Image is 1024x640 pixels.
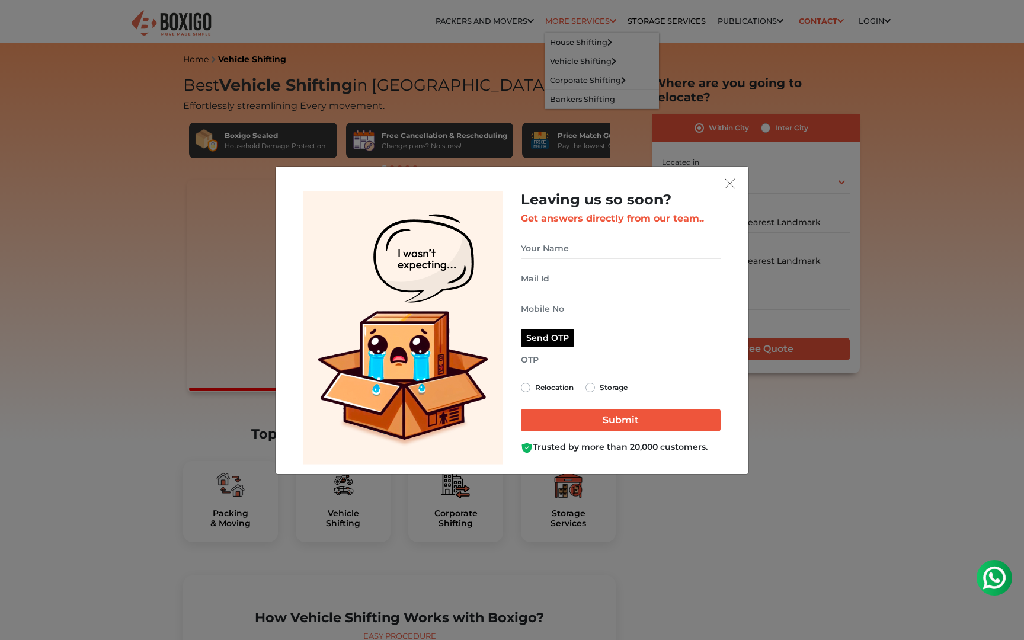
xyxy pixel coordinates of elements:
label: Relocation [535,380,574,395]
h2: Leaving us so soon? [521,191,721,209]
div: Trusted by more than 20,000 customers. [521,441,721,453]
label: Storage [600,380,628,395]
img: Lead Welcome Image [303,191,503,465]
img: exit [725,178,735,189]
input: OTP [521,350,721,370]
h3: Get answers directly from our team.. [521,213,721,224]
input: Mobile No [521,299,721,319]
img: whatsapp-icon.svg [12,12,36,36]
img: Boxigo Customer Shield [521,442,533,454]
input: Submit [521,409,721,431]
input: Mail Id [521,268,721,289]
input: Your Name [521,238,721,259]
button: Send OTP [521,329,574,347]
